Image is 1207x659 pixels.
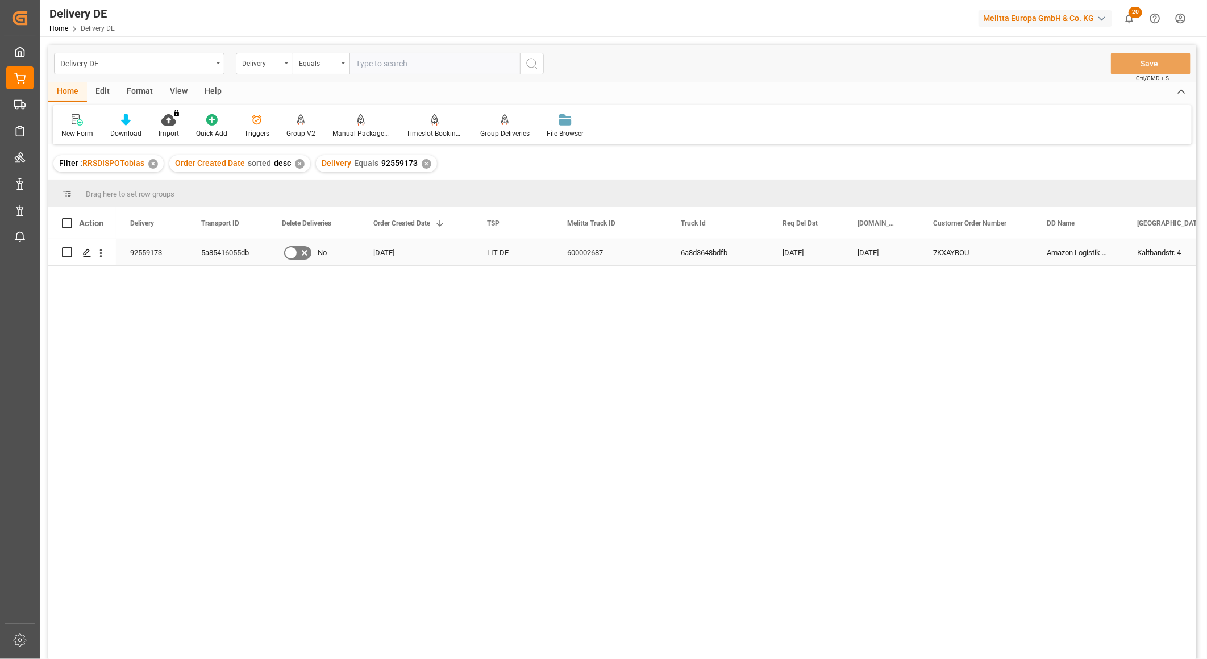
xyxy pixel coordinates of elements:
div: 6a8d3648bdfb [667,239,769,265]
div: Format [118,82,161,102]
button: Melitta Europa GmbH & Co. KG [979,7,1117,29]
div: New Form [61,128,93,139]
span: Ctrl/CMD + S [1136,74,1169,82]
span: Delivery [322,159,351,168]
button: open menu [236,53,293,74]
div: Quick Add [196,128,227,139]
div: Equals [299,56,338,69]
span: DD Name [1047,219,1075,227]
div: LIT DE [473,239,553,265]
div: Amazon Logistik Dortmund GmbH [1033,239,1123,265]
span: No [318,240,327,266]
span: [DOMAIN_NAME] Dat [858,219,896,227]
div: [DATE] [844,239,919,265]
div: Edit [87,82,118,102]
div: Download [110,128,141,139]
div: Delivery DE [49,5,115,22]
span: Truck Id [681,219,706,227]
div: Delivery DE [60,56,212,70]
span: Delete Deliveries [282,219,331,227]
button: search button [520,53,544,74]
div: Triggers [244,128,269,139]
span: Order Created Date [373,219,430,227]
div: Group Deliveries [480,128,530,139]
span: Melitta Truck ID [567,219,615,227]
button: open menu [293,53,349,74]
div: [DATE] [769,239,844,265]
button: Save [1111,53,1191,74]
span: desc [274,159,291,168]
div: Press SPACE to select this row. [48,239,116,266]
span: Delivery [130,219,154,227]
span: [GEOGRAPHIC_DATA] [1137,219,1202,227]
div: ✕ [295,159,305,169]
span: 92559173 [381,159,418,168]
div: 92559173 [116,239,188,265]
span: sorted [248,159,271,168]
div: Manual Package TypeDetermination [332,128,389,139]
div: ✕ [148,159,158,169]
span: TSP [487,219,500,227]
span: Filter : [59,159,82,168]
span: Req Del Dat [783,219,818,227]
button: show 20 new notifications [1117,6,1142,31]
div: [DATE] [360,239,473,265]
div: 7KXAYBOU [919,239,1033,265]
span: Order Created Date [175,159,245,168]
div: Action [79,218,103,228]
span: Customer Order Number [933,219,1006,227]
div: Group V2 [286,128,315,139]
span: 20 [1129,7,1142,18]
span: Equals [354,159,378,168]
div: Home [48,82,87,102]
a: Home [49,24,68,32]
div: File Browser [547,128,584,139]
span: RRSDISPOTobias [82,159,144,168]
div: Timeslot Booking Report [406,128,463,139]
div: Help [196,82,230,102]
span: Drag here to set row groups [86,190,174,198]
div: Delivery [242,56,281,69]
div: View [161,82,196,102]
div: Melitta Europa GmbH & Co. KG [979,10,1112,27]
button: Help Center [1142,6,1168,31]
span: Transport ID [201,219,239,227]
div: 5a85416055db [188,239,268,265]
div: ✕ [422,159,431,169]
div: 600002687 [553,239,667,265]
input: Type to search [349,53,520,74]
button: open menu [54,53,224,74]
